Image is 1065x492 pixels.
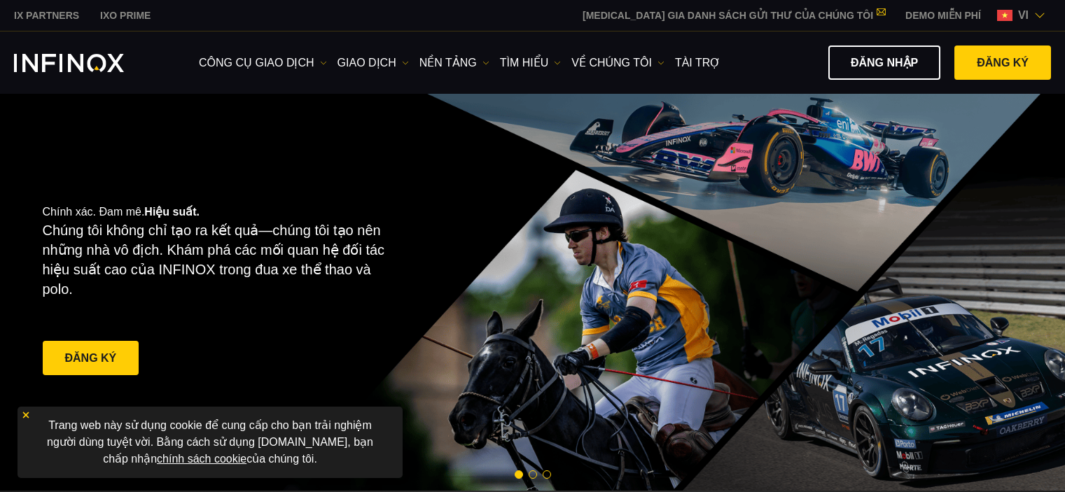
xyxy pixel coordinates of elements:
[572,10,895,21] a: [MEDICAL_DATA] GIA DANH SÁCH GỬI THƯ CỦA CHÚNG TÔI
[675,55,721,71] a: Tài trợ
[199,55,327,71] a: công cụ giao dịch
[144,206,200,218] strong: Hiệu suất.
[529,470,537,479] span: Go to slide 2
[14,54,157,72] a: INFINOX Logo
[90,8,161,23] a: INFINOX
[43,341,139,375] a: Đăng ký
[1012,7,1034,24] span: vi
[515,470,523,479] span: Go to slide 1
[25,414,396,471] p: Trang web này sử dụng cookie để cung cấp cho bạn trải nghiệm người dùng tuyệt vời. Bằng cách sử d...
[43,183,484,401] div: Chính xác. Đam mê.
[337,55,409,71] a: GIAO DỊCH
[895,8,991,23] a: INFINOX MENU
[543,470,551,479] span: Go to slide 3
[828,45,940,80] a: Đăng nhập
[43,220,396,299] p: Chúng tôi không chỉ tạo ra kết quả—chúng tôi tạo nên những nhà vô địch. Khám phá các mối quan hệ ...
[571,55,664,71] a: VỀ CHÚNG TÔI
[500,55,562,71] a: Tìm hiểu
[157,453,246,465] a: chính sách cookie
[954,45,1051,80] a: Đăng ký
[4,8,90,23] a: INFINOX
[21,410,31,420] img: yellow close icon
[419,55,489,71] a: NỀN TẢNG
